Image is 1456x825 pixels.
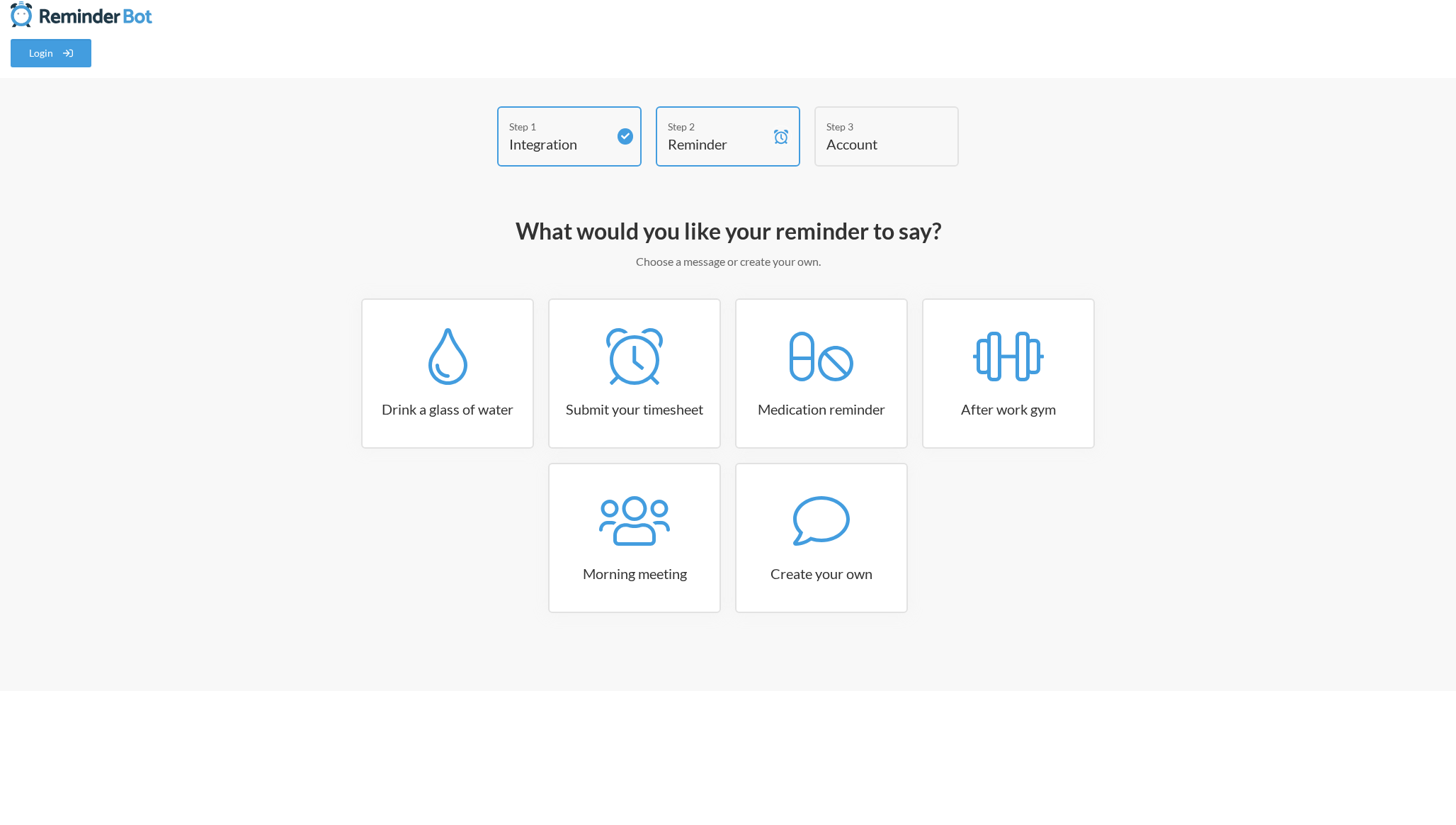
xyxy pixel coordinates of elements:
div: Step 2 [668,119,767,134]
a: Login [11,39,91,67]
h4: Account [826,134,926,154]
h2: What would you like your reminder to say? [317,216,1139,246]
div: Step 3 [826,119,926,134]
h3: Morning meeting [550,563,720,583]
h3: Create your own [736,563,906,583]
h4: Integration [509,134,608,154]
p: Choose a message or create your own. [317,253,1139,270]
h3: Submit your timesheet [550,399,720,419]
h3: Drink a glass of water [363,399,533,419]
h3: Medication reminder [736,399,906,419]
h3: After work gym [923,399,1093,419]
h4: Reminder [668,134,767,154]
div: Step 1 [509,119,608,134]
